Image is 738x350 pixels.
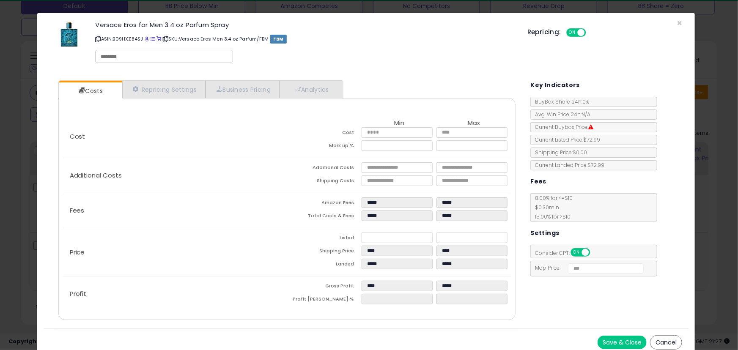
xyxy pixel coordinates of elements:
a: BuyBox page [145,36,149,42]
td: Mark up % [287,140,362,153]
td: Cost [287,127,362,140]
a: Your listing only [156,36,161,42]
span: Avg. Win Price 24h: N/A [531,111,590,118]
td: Shipping Price [287,246,362,259]
p: Fees [63,207,287,214]
img: 51Tdo8yN3LL._SL60_.jpg [59,22,80,47]
h5: Repricing: [527,29,561,36]
p: Additional Costs [63,172,287,179]
h5: Fees [530,176,546,187]
p: Profit [63,290,287,297]
td: Listed [287,232,362,246]
span: Current Landed Price: $72.99 [531,161,604,169]
a: All offer listings [151,36,155,42]
span: OFF [585,29,598,36]
a: Analytics [280,81,342,98]
p: Cost [63,133,287,140]
td: Total Costs & Fees [287,211,362,224]
span: $0.30 min [531,204,559,211]
span: Map Price: [531,264,644,271]
span: × [677,17,682,29]
th: Min [362,120,436,127]
span: Current Buybox Price: [531,123,593,131]
span: Current Listed Price: $72.99 [531,136,600,143]
h3: Versace Eros for Men 3.4 oz Parfum Spray [95,22,515,28]
span: ON [572,249,582,256]
h5: Key Indicators [530,80,580,90]
a: Repricing Settings [122,81,206,98]
button: Save & Close [598,336,647,349]
td: Profit [PERSON_NAME] % [287,294,362,307]
span: FBM [270,35,287,44]
td: Landed [287,259,362,272]
td: Shipping Costs [287,175,362,189]
span: Consider CPT: [531,249,601,257]
th: Max [436,120,511,127]
span: ON [567,29,578,36]
span: BuyBox Share 24h: 0% [531,98,589,105]
i: Suppressed Buy Box [588,125,593,130]
a: Business Pricing [206,81,280,98]
td: Gross Profit [287,281,362,294]
a: Costs [59,82,121,99]
h5: Settings [530,228,559,238]
p: Price [63,249,287,256]
td: Additional Costs [287,162,362,175]
span: Shipping Price: $0.00 [531,149,587,156]
p: ASIN: B09HXZ84SJ | SKU: Versace Eros Men 3.4 oz Parfum/FBM [95,32,515,46]
span: OFF [589,249,603,256]
span: 15.00 % for > $10 [531,213,571,220]
td: Amazon Fees [287,197,362,211]
button: Cancel [650,335,682,350]
span: 8.00 % for <= $10 [531,194,573,220]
